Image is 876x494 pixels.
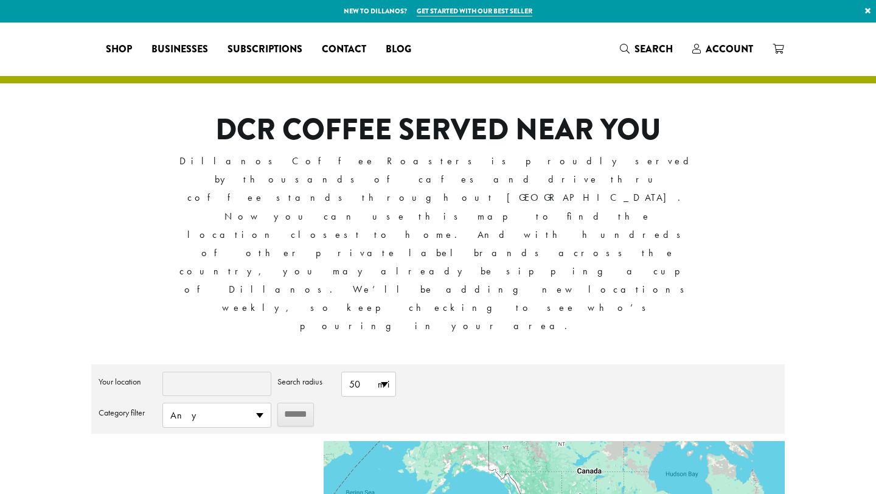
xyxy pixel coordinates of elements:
span: Subscriptions [228,42,302,57]
span: Blog [386,42,411,57]
span: 50 mi [342,372,395,396]
span: Businesses [151,42,208,57]
a: Search [610,39,683,59]
span: Shop [106,42,132,57]
label: Category filter [99,403,156,422]
label: Your location [99,372,156,391]
h1: DCR COFFEE SERVED NEAR YOU [178,113,698,148]
span: Account [706,42,753,56]
a: Shop [96,40,142,59]
a: Get started with our best seller [417,6,532,16]
span: Search [634,42,673,56]
label: Search radius [277,372,335,391]
p: Dillanos Coffee Roasters is proudly served by thousands of cafes and drive thru coffee stands thr... [178,152,698,335]
span: Contact [322,42,366,57]
span: Any [163,403,271,427]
